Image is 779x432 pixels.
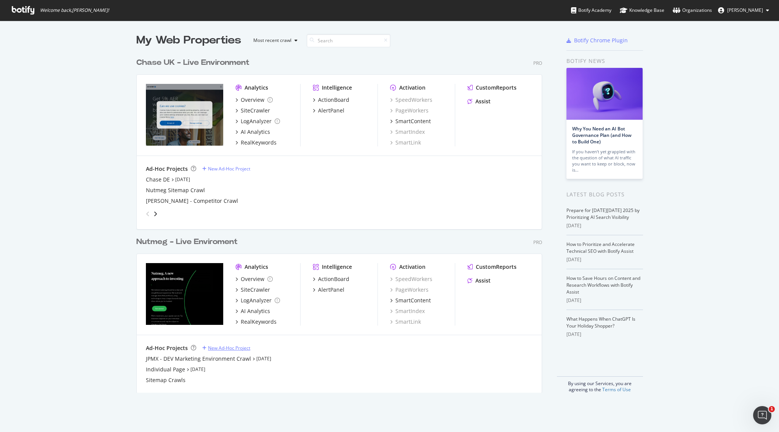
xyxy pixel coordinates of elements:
img: https://www.chase.co.uk [146,84,223,146]
a: Chase UK - Live Environment [136,57,253,68]
div: Assist [475,98,491,105]
div: AlertPanel [318,286,344,294]
a: Individual Page [146,366,185,373]
input: Search [307,34,390,47]
div: Organizations [673,6,712,14]
div: Chase UK - Live Environment [136,57,250,68]
button: Most recent crawl [247,34,301,47]
div: Ad-Hoc Projects [146,344,188,352]
iframe: Intercom live chat [753,406,771,424]
a: ActionBoard [313,275,349,283]
div: Most recent crawl [253,38,291,43]
div: angle-left [143,208,153,220]
a: PageWorkers [390,286,429,294]
div: RealKeywords [241,139,277,146]
a: Nutmeg - Live Enviroment [136,236,241,247]
a: Chase DE [146,176,170,183]
div: [PERSON_NAME] - Competitor Crawl [146,197,238,205]
a: RealKeywords [235,318,277,326]
div: angle-right [153,210,158,218]
a: Botify Chrome Plugin [566,37,628,44]
a: SmartIndex [390,307,425,315]
a: Sitemap Crawls [146,376,186,384]
div: ActionBoard [318,275,349,283]
div: Botify Academy [571,6,611,14]
div: CustomReports [476,84,517,92]
div: RealKeywords [241,318,277,326]
div: CustomReports [476,263,517,271]
div: SmartIndex [390,128,425,136]
div: Assist [475,277,491,284]
a: [DATE] [190,366,205,373]
div: ActionBoard [318,96,349,104]
div: Pro [533,239,542,246]
div: Botify news [566,57,643,65]
a: JPMX - DEV Marketing Environment Crawl [146,355,251,363]
span: 1 [769,406,775,412]
a: [DATE] [175,176,190,183]
a: [DATE] [256,355,271,362]
div: Analytics [245,263,268,271]
div: Latest Blog Posts [566,190,643,199]
a: Overview [235,96,273,104]
div: SmartContent [395,117,431,125]
div: Activation [399,84,425,92]
div: SiteCrawler [241,107,270,114]
div: New Ad-Hoc Project [208,165,250,172]
div: If you haven’t yet grappled with the question of what AI traffic you want to keep or block, now is… [572,149,637,173]
div: [DATE] [566,222,643,229]
div: My Web Properties [136,33,241,48]
a: SpeedWorkers [390,275,432,283]
a: SmartContent [390,117,431,125]
div: AI Analytics [241,307,270,315]
div: Activation [399,263,425,271]
a: LogAnalyzer [235,297,280,304]
a: SmartLink [390,318,421,326]
div: [DATE] [566,331,643,338]
a: AI Analytics [235,307,270,315]
a: AI Analytics [235,128,270,136]
div: [DATE] [566,256,643,263]
a: What Happens When ChatGPT Is Your Holiday Shopper? [566,316,635,329]
div: Intelligence [322,84,352,92]
a: Overview [235,275,273,283]
img: Why You Need an AI Bot Governance Plan (and How to Build One) [566,68,643,120]
a: Assist [467,277,491,284]
span: Giada Puntin [727,7,763,13]
div: [DATE] [566,297,643,304]
div: Nutmeg - Live Enviroment [136,236,238,247]
div: LogAnalyzer [241,117,272,125]
a: SiteCrawler [235,107,270,114]
a: SpeedWorkers [390,96,432,104]
a: SmartLink [390,139,421,146]
div: SmartContent [395,297,431,304]
div: Intelligence [322,263,352,271]
div: Knowledge Base [620,6,664,14]
a: How to Prioritize and Accelerate Technical SEO with Botify Assist [566,241,635,254]
a: New Ad-Hoc Project [202,345,250,351]
div: Overview [241,275,264,283]
div: Botify Chrome Plugin [574,37,628,44]
div: Overview [241,96,264,104]
a: Prepare for [DATE][DATE] 2025 by Prioritizing AI Search Visibility [566,207,640,220]
a: How to Save Hours on Content and Research Workflows with Botify Assist [566,275,640,295]
div: Ad-Hoc Projects [146,165,188,173]
div: Nutmeg Sitemap Crawl [146,186,205,194]
a: Why You Need an AI Bot Governance Plan (and How to Build One) [572,125,632,145]
div: PageWorkers [390,107,429,114]
div: Pro [533,60,542,66]
div: New Ad-Hoc Project [208,345,250,351]
a: Assist [467,98,491,105]
div: By using our Services, you are agreeing to the [557,376,643,393]
a: AlertPanel [313,286,344,294]
a: AlertPanel [313,107,344,114]
span: Welcome back, [PERSON_NAME] ! [40,7,109,13]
